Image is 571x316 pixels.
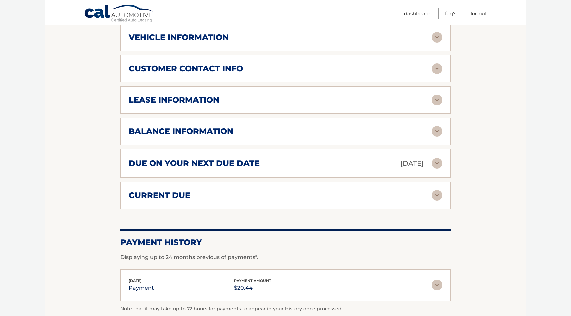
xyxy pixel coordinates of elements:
[471,8,487,19] a: Logout
[432,126,442,137] img: accordion-rest.svg
[120,253,451,261] p: Displaying up to 24 months previous of payments*.
[129,64,243,74] h2: customer contact info
[129,95,219,105] h2: lease information
[234,278,271,283] span: payment amount
[432,158,442,169] img: accordion-rest.svg
[120,237,451,247] h2: Payment History
[129,32,229,42] h2: vehicle information
[234,283,271,293] p: $20.44
[129,126,233,136] h2: balance information
[84,4,154,24] a: Cal Automotive
[432,63,442,74] img: accordion-rest.svg
[404,8,431,19] a: Dashboard
[432,280,442,290] img: accordion-rest.svg
[129,278,142,283] span: [DATE]
[129,283,154,293] p: payment
[400,157,424,169] p: [DATE]
[432,190,442,201] img: accordion-rest.svg
[432,95,442,105] img: accordion-rest.svg
[120,305,451,313] p: Note that it may take up to 72 hours for payments to appear in your history once processed.
[432,32,442,43] img: accordion-rest.svg
[129,190,190,200] h2: current due
[129,158,260,168] h2: due on your next due date
[445,8,456,19] a: FAQ's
